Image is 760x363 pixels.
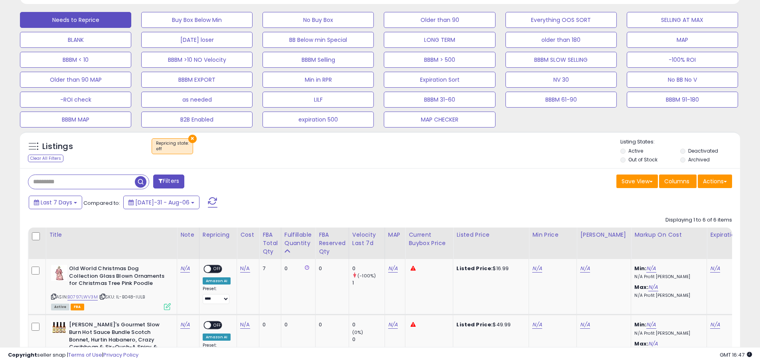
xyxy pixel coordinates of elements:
img: 51K1WS3oWYL._SL40_.jpg [51,321,67,334]
button: LILF [263,92,374,108]
label: Archived [688,156,710,163]
p: N/A Profit [PERSON_NAME] [634,331,701,336]
button: BBBM 61-90 [505,92,617,108]
div: Repricing [203,231,233,239]
button: × [188,135,197,143]
div: Amazon AI [203,277,231,285]
div: Amazon AI [203,334,231,341]
div: $16.99 [456,265,523,272]
div: FBA Reserved Qty [319,231,345,256]
a: N/A [580,321,590,329]
button: older than 180 [505,32,617,48]
button: Min in RPR [263,72,374,88]
b: Min: [634,265,646,272]
a: N/A [646,265,656,273]
p: N/A Profit [PERSON_NAME] [634,293,701,298]
div: 0 [352,265,385,272]
div: Min Price [532,231,573,239]
button: BBBM 91-180 [627,92,738,108]
button: NV 30 [505,72,617,88]
a: N/A [240,321,250,329]
div: off [156,146,189,152]
b: Old World Christmas Dog Collection Glass Blown Ornaments for Christmas Tree Pink Poodle [69,265,166,289]
div: 0 [352,336,385,343]
div: Note [180,231,196,239]
button: Needs to Reprice [20,12,131,28]
button: BBBM Selling [263,52,374,68]
span: Last 7 Days [41,198,72,206]
button: Older than 90 [384,12,495,28]
div: Listed Price [456,231,525,239]
button: LONG TERM [384,32,495,48]
div: Current Buybox Price [409,231,450,247]
div: seller snap | | [8,351,138,359]
a: B0797LWV3M [67,294,98,300]
b: [PERSON_NAME]'s Gourmet Slow Burn Hot Sauce Bundle Scotch Bonnet, Hurtin Habanero, Crazy Caribbea... [69,321,166,360]
button: -ROI check [20,92,131,108]
b: Listed Price: [456,321,493,328]
img: 41hTOOKkggL._SL40_.jpg [51,265,67,281]
h5: Listings [42,141,73,152]
span: Compared to: [83,199,120,207]
button: Everything OOS SORT [505,12,617,28]
div: 1 [352,279,385,286]
span: Repricing state : [156,140,189,152]
button: B2B Enabled [141,112,253,128]
div: $49.99 [456,321,523,328]
a: N/A [580,265,590,273]
span: OFF [211,322,224,329]
a: N/A [710,321,720,329]
span: Columns [664,177,689,185]
button: BBBM EXPORT [141,72,253,88]
a: N/A [646,321,656,329]
button: Buy Box Below Min [141,12,253,28]
div: Expiration Date [710,231,756,239]
button: BBBM MAP [20,112,131,128]
button: -100% ROI [627,52,738,68]
button: Actions [698,175,732,188]
div: 0 [263,321,275,328]
button: BBBM < 10 [20,52,131,68]
div: ASIN: [51,265,171,309]
button: expiration 500 [263,112,374,128]
a: N/A [388,321,398,329]
button: Last 7 Days [29,196,82,209]
button: MAP [627,32,738,48]
b: Listed Price: [456,265,493,272]
div: FBA Total Qty [263,231,278,256]
div: Displaying 1 to 6 of 6 items [665,216,732,224]
button: [DATE]-31 - Aug-06 [123,196,199,209]
span: [DATE]-31 - Aug-06 [135,198,190,206]
p: Listing States: [620,138,740,146]
div: 0 [284,321,309,328]
button: Expiration Sort [384,72,495,88]
button: No Buy Box [263,12,374,28]
a: N/A [180,321,190,329]
button: BBBM SLOW SELLING [505,52,617,68]
a: N/A [180,265,190,273]
button: Save View [616,175,658,188]
div: Velocity Last 7d [352,231,381,247]
div: Clear All Filters [28,155,63,162]
div: 0 [319,265,343,272]
span: | SKU: IL-B048-IULB [99,294,145,300]
label: Active [628,147,643,154]
span: OFF [211,266,224,273]
button: SELLING AT MAX [627,12,738,28]
div: Title [49,231,174,239]
a: Privacy Policy [103,351,138,359]
small: (-100%) [357,273,376,279]
a: Terms of Use [68,351,102,359]
div: 0 [352,321,385,328]
button: BBBM 31-60 [384,92,495,108]
span: FBA [71,304,84,310]
div: Markup on Cost [634,231,703,239]
button: BB Below min Special [263,32,374,48]
div: MAP [388,231,402,239]
span: 2025-08-14 16:47 GMT [720,351,752,359]
div: 7 [263,265,275,272]
th: CSV column name: cust_attr_2_Expiration Date [707,228,760,259]
a: N/A [532,265,542,273]
button: as needed [141,92,253,108]
strong: Copyright [8,351,37,359]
